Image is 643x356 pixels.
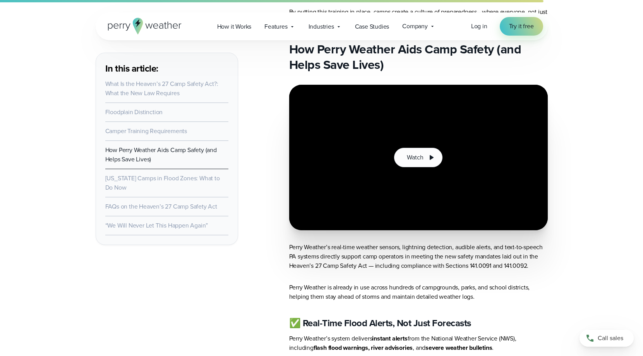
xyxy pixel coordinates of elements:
strong: instant alerts [372,334,407,343]
a: Call sales [580,330,634,347]
h3: In this article: [105,62,228,75]
a: What Is the Heaven’s 27 Camp Safety Act?: What the New Law Requires [105,79,218,98]
p: Perry Weather’s system delivers from the National Weather Service (NWS), including , and . [289,334,548,353]
p: By putting this training in place, camps create a culture of preparedness—where everyone, not jus... [289,7,548,26]
span: Watch [407,153,423,162]
a: [US_STATE] Camps in Flood Zones: What to Do Now [105,174,220,192]
span: Features [264,22,287,31]
strong: severe weather bulletins [425,343,492,352]
a: Camper Training Requirements [105,127,187,135]
strong: ✅ Real-Time Flood Alerts, Not Just Forecasts [289,316,471,330]
a: Case Studies [348,19,396,34]
span: Company [402,22,428,31]
p: Perry Weather’s real-time weather sensors, lightning detection, audible alerts, and text-to-speec... [289,243,548,270]
a: Log in [471,22,487,31]
button: Watch [394,148,442,167]
strong: flash flood warnings, river advisories [314,343,413,352]
span: Call sales [598,334,623,343]
strong: How Perry Weather Aids Camp Safety (and Helps Save Lives) [289,40,521,74]
span: Try it free [509,22,534,31]
p: Perry Weather is already in use across hundreds of campgrounds, parks, and school districts, help... [289,283,548,301]
span: Case Studies [355,22,389,31]
a: How Perry Weather Aids Camp Safety (and Helps Save Lives) [105,145,217,164]
a: “We Will Never Let This Happen Again” [105,221,208,230]
a: Try it free [500,17,543,36]
span: Industries [309,22,334,31]
a: FAQs on the Heaven’s 27 Camp Safety Act [105,202,217,211]
span: How it Works [217,22,252,31]
a: How it Works [211,19,258,34]
a: Floodplain Distinction [105,108,163,116]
